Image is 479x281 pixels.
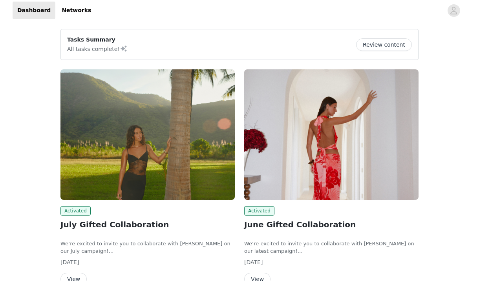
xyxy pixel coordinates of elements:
[67,44,128,53] p: All tasks complete!
[244,240,419,255] p: We’re excited to invite you to collaborate with [PERSON_NAME] on our latest campaign!
[450,4,457,17] div: avatar
[356,38,412,51] button: Review content
[13,2,55,19] a: Dashboard
[57,2,96,19] a: Networks
[244,219,419,230] h2: June Gifted Collaboration
[60,259,79,265] span: [DATE]
[60,240,235,255] p: We’re excited to invite you to collaborate with [PERSON_NAME] on our July campaign!
[67,36,128,44] p: Tasks Summary
[244,259,263,265] span: [DATE]
[60,69,235,200] img: Peppermayo USA
[60,206,91,216] span: Activated
[244,69,419,200] img: Peppermayo USA
[244,206,274,216] span: Activated
[60,219,235,230] h2: July Gifted Collaboration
